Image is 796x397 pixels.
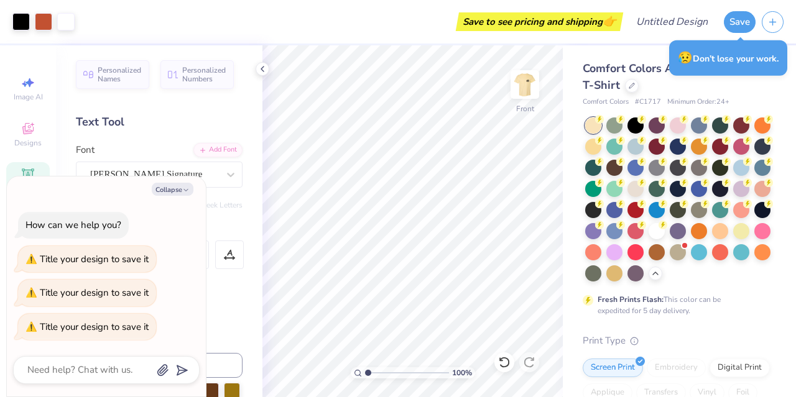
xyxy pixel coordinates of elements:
[598,294,664,304] strong: Fresh Prints Flash:
[40,286,149,299] div: Title your design to save it
[512,72,537,97] img: Front
[635,97,661,107] span: # C1717
[14,138,42,148] span: Designs
[182,66,226,83] span: Personalized Numbers
[583,358,643,377] div: Screen Print
[598,294,751,316] div: This color can be expedited for 5 day delivery.
[459,12,620,31] div: Save to see pricing and shipping
[193,143,243,157] div: Add Font
[98,66,142,83] span: Personalized Names
[452,367,472,378] span: 100 %
[25,219,121,231] div: How can we help you?
[626,9,718,34] input: Untitled Design
[152,183,193,196] button: Collapse
[669,40,787,76] div: Don’t lose your work.
[678,50,693,66] span: 😥
[583,61,767,93] span: Comfort Colors Adult Heavyweight T-Shirt
[583,97,629,107] span: Comfort Colors
[40,321,149,333] div: Title your design to save it
[710,358,770,377] div: Digital Print
[76,143,95,157] label: Font
[516,103,534,114] div: Front
[14,92,43,102] span: Image AI
[76,114,243,130] div: Text Tool
[603,14,616,29] span: 👉
[647,358,706,377] div: Embroidery
[667,97,729,107] span: Minimum Order: 24 +
[40,253,149,265] div: Title your design to save it
[583,334,771,348] div: Print Type
[724,11,756,33] button: Save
